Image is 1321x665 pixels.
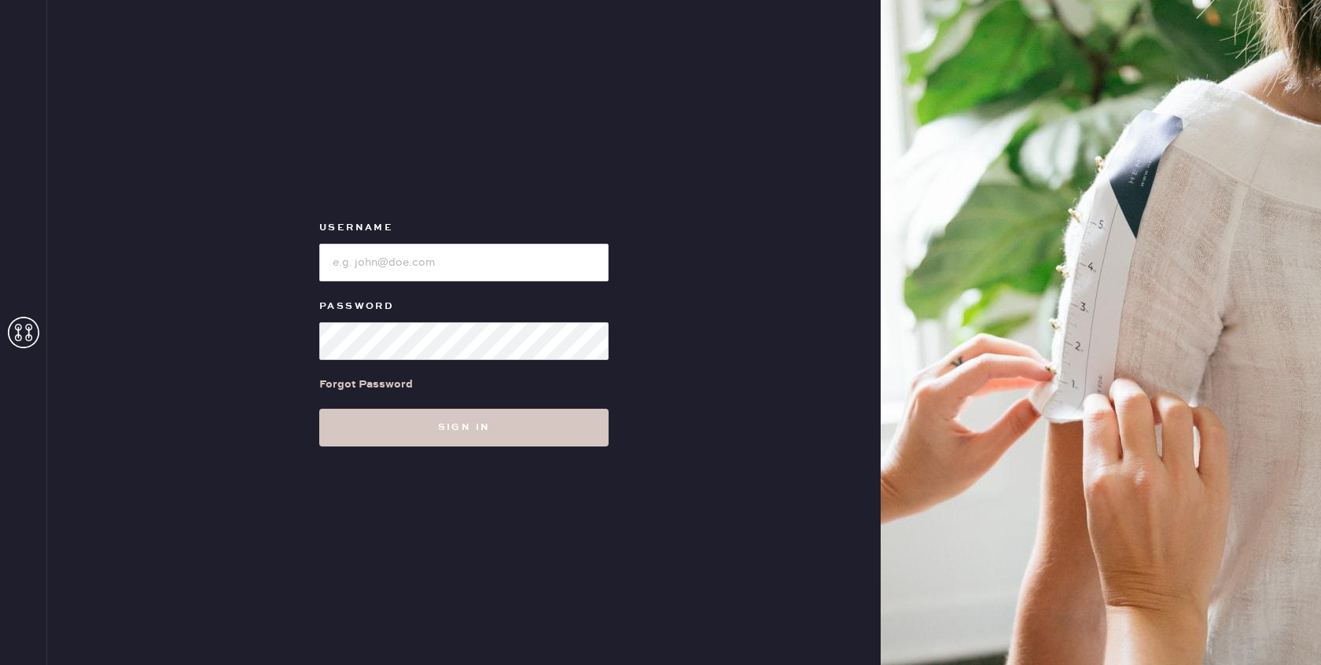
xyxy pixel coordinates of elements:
label: Username [319,219,609,237]
input: e.g. john@doe.com [319,244,609,281]
label: Password [319,297,609,316]
button: Sign in [319,409,609,446]
a: Forgot Password [319,360,413,409]
div: Forgot Password [319,376,413,393]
